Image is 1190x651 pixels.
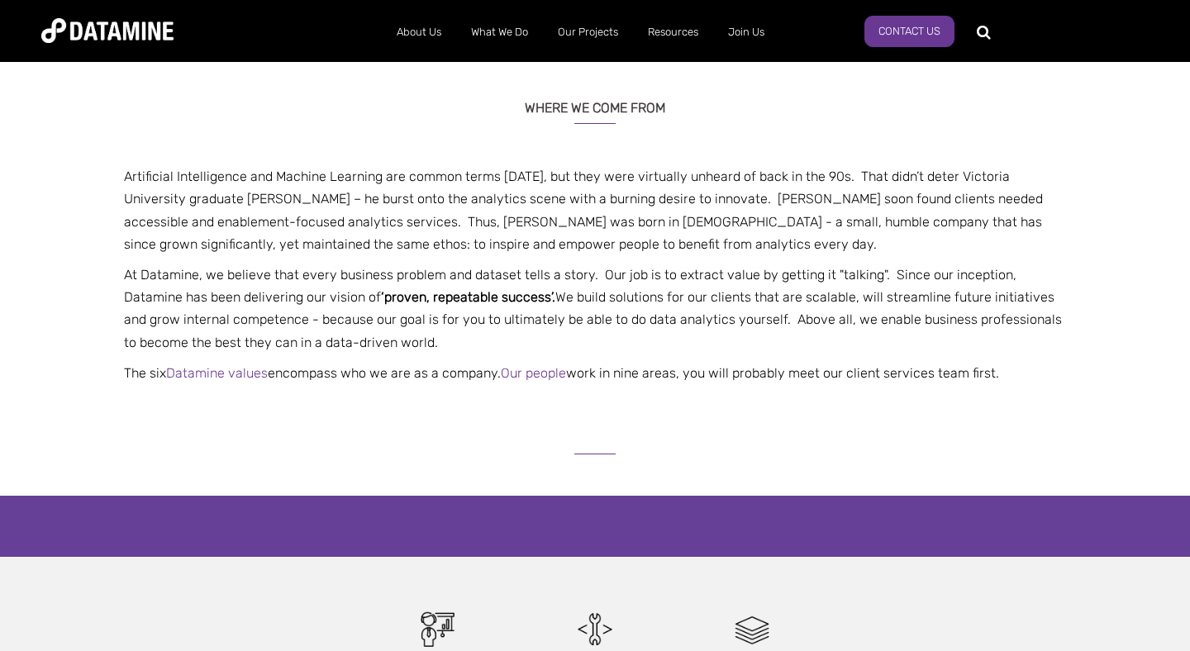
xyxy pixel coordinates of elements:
a: Join Us [713,11,779,54]
p: At Datamine, we believe that every business problem and dataset tells a story. Our job is to extr... [112,264,1078,354]
a: Datamine values [166,365,268,381]
p: Artificial Intelligence and Machine Learning are common terms [DATE], but they were virtually unh... [112,165,1078,255]
a: Resources [633,11,713,54]
img: Datamine [41,18,174,43]
a: Our Projects [543,11,633,54]
a: Contact Us [864,16,954,47]
p: The six encompass who we are as a company. work in nine areas, you will probably meet our client ... [112,362,1078,384]
a: What We Do [456,11,543,54]
a: Our people [501,365,566,381]
span: ‘proven, repeatable success’. [381,289,555,305]
h4: Our services [481,513,710,549]
a: About Us [382,11,456,54]
h3: WHERE WE COME FROM [112,79,1078,124]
